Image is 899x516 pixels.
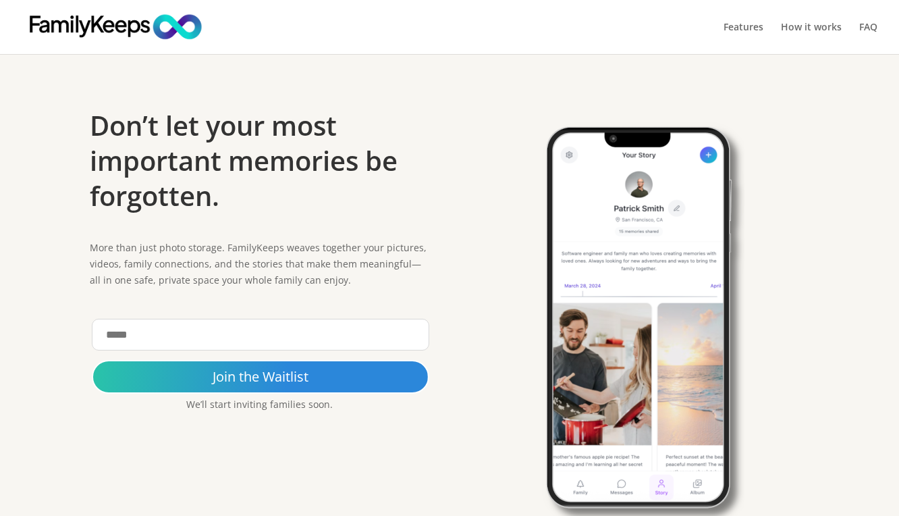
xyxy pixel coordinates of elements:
[859,22,877,54] a: FAQ
[213,367,308,386] span: Join the Waitlist
[724,22,763,54] a: Features
[90,396,429,413] p: We’ll start inviting families soon.
[781,22,842,54] a: How it works
[23,12,208,41] img: FamilyKeeps
[92,360,429,394] a: Join the Waitlist
[90,240,429,288] p: More than just photo storage. FamilyKeeps weaves together your pictures, videos, family connectio...
[90,108,429,220] h1: Don’t let your most important memories be forgotten.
